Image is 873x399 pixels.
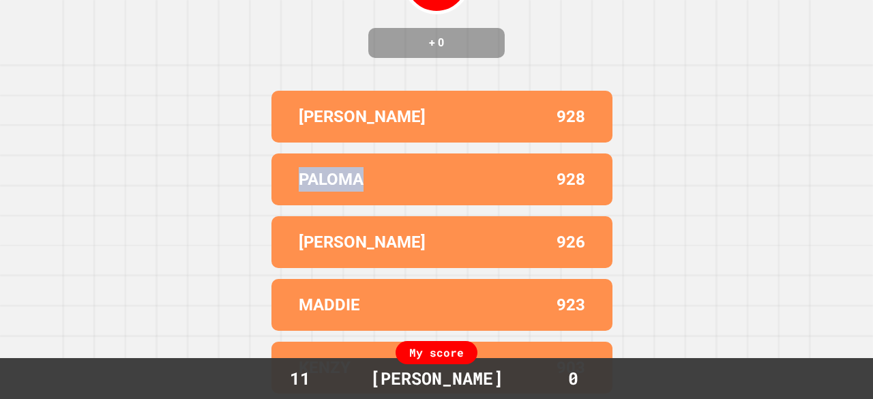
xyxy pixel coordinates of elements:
p: 926 [557,230,585,254]
div: 0 [522,366,624,391]
div: My score [396,341,477,364]
p: MADDIE [299,293,360,317]
p: KENZY [299,355,351,380]
p: [PERSON_NAME] [299,104,426,129]
p: PALOMA [299,167,364,192]
div: [PERSON_NAME] [357,366,517,391]
p: [PERSON_NAME] [299,230,426,254]
p: 928 [557,167,585,192]
h4: + 0 [382,35,491,51]
p: 928 [557,104,585,129]
div: 11 [249,366,351,391]
p: 903 [557,355,585,380]
p: 923 [557,293,585,317]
